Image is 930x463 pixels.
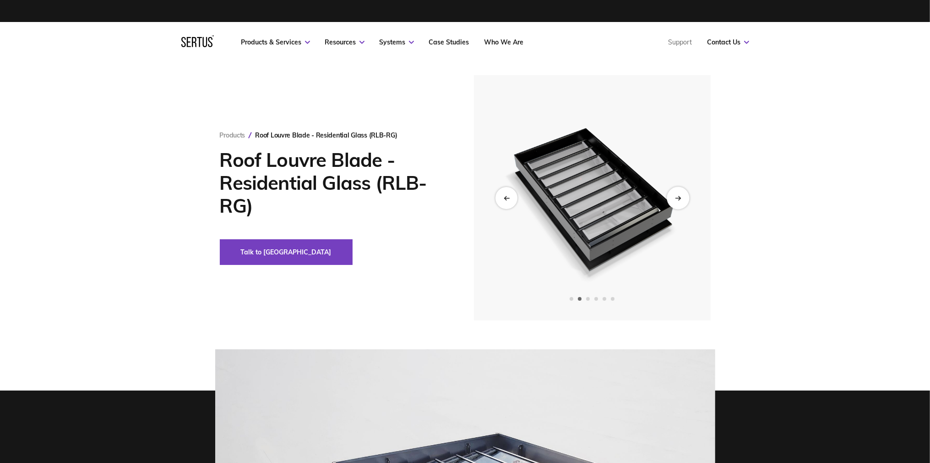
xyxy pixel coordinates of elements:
[884,419,930,463] iframe: Chat Widget
[669,38,692,46] a: Support
[495,187,517,209] div: Previous slide
[220,149,446,217] h1: Roof Louvre Blade - Residential Glass (RLB-RG)
[380,38,414,46] a: Systems
[484,38,524,46] a: Who We Are
[594,297,598,301] span: Go to slide 4
[570,297,573,301] span: Go to slide 1
[667,187,689,209] div: Next slide
[220,239,353,265] button: Talk to [GEOGRAPHIC_DATA]
[611,297,615,301] span: Go to slide 6
[586,297,590,301] span: Go to slide 3
[325,38,364,46] a: Resources
[220,131,245,139] a: Products
[241,38,310,46] a: Products & Services
[707,38,749,46] a: Contact Us
[603,297,606,301] span: Go to slide 5
[429,38,469,46] a: Case Studies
